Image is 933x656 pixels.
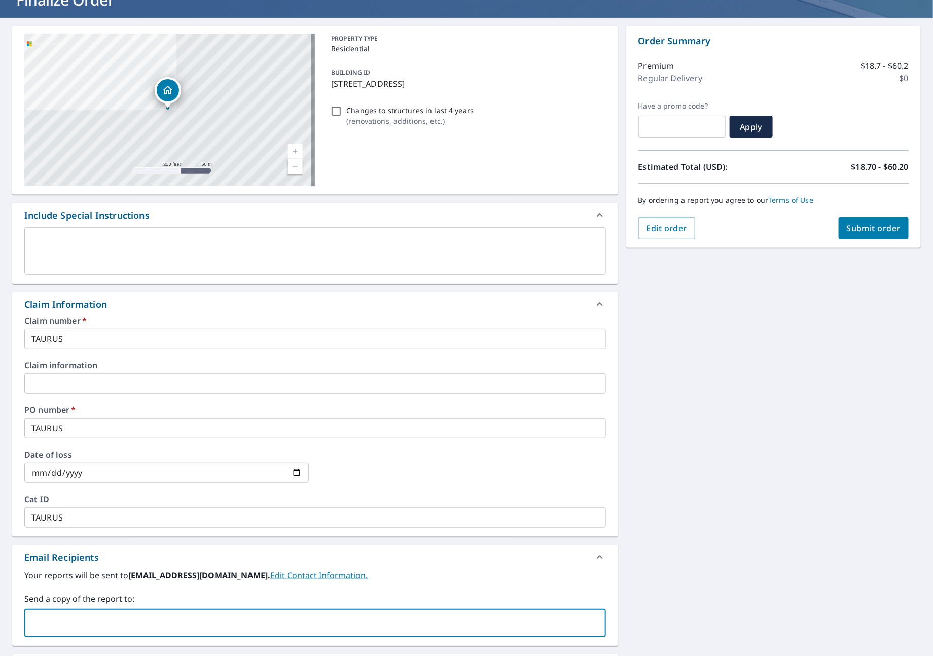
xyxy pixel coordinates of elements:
p: By ordering a report you agree to our [638,196,909,205]
span: Edit order [647,223,688,234]
div: Claim Information [24,298,107,312]
p: Regular Delivery [638,72,702,84]
a: Current Level 17, Zoom In [288,144,303,159]
div: Claim Information [12,292,618,317]
p: Residential [331,43,601,54]
p: $18.7 - $60.2 [860,60,909,72]
p: $18.70 - $60.20 [851,161,909,173]
span: Submit order [847,223,901,234]
span: Apply [738,121,765,132]
label: Your reports will be sent to [24,569,606,581]
label: Cat ID [24,495,606,503]
p: Order Summary [638,34,909,48]
p: ( renovations, additions, etc. ) [346,116,474,126]
label: Have a promo code? [638,101,726,111]
button: Submit order [839,217,909,239]
div: Email Recipients [12,545,618,569]
label: Send a copy of the report to: [24,593,606,605]
div: Include Special Instructions [24,209,150,222]
p: Premium [638,60,674,72]
a: Terms of Use [769,195,814,205]
b: [EMAIL_ADDRESS][DOMAIN_NAME]. [128,570,270,581]
label: Date of loss [24,451,309,459]
p: Estimated Total (USD): [638,161,774,173]
div: Include Special Instructions [12,203,618,227]
p: BUILDING ID [331,68,370,77]
label: Claim number [24,317,606,325]
button: Apply [730,116,773,138]
a: EditContactInfo [270,570,368,581]
p: $0 [900,72,909,84]
p: [STREET_ADDRESS] [331,78,601,90]
label: PO number [24,406,606,414]
button: Edit order [638,217,696,239]
label: Claim information [24,361,606,369]
a: Current Level 17, Zoom Out [288,159,303,174]
p: Changes to structures in last 4 years [346,105,474,116]
div: Dropped pin, building 1, Residential property, 871 11th Ave Longview, WA 98632 [155,77,181,109]
div: Email Recipients [24,550,99,564]
p: PROPERTY TYPE [331,34,601,43]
